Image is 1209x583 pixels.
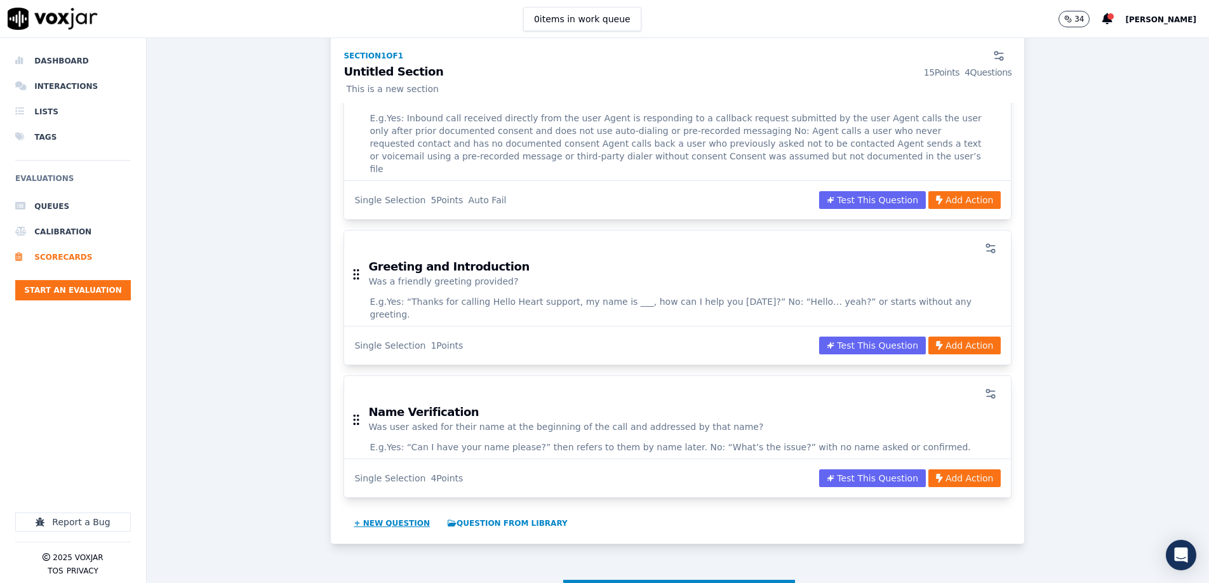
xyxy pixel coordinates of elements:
[928,337,1001,354] button: Add Action
[344,51,403,61] div: Section 1 of 1
[354,339,425,352] div: Single Selection
[431,339,463,352] div: 1 Points
[1059,11,1102,27] button: 34
[370,295,985,321] span: E.g. Yes: “Thanks for calling Hello Heart support, my name is ___, how can I help you [DATE]?” No...
[370,112,985,175] span: E.g. Yes: Inbound call received directly from the user Agent is responding to a callback request ...
[443,513,573,533] button: Question from Library
[523,7,641,31] button: 0items in work queue
[1074,14,1084,24] p: 34
[819,469,926,487] button: Test This Question
[819,191,926,209] button: Test This Question
[354,194,425,206] div: Single Selection
[924,66,959,79] div: 15 Points
[819,337,926,354] button: Test This Question
[1125,11,1209,27] button: [PERSON_NAME]
[368,261,529,272] h3: Greeting and Introduction
[15,48,131,74] a: Dashboard
[15,280,131,300] button: Start an Evaluation
[344,66,1012,79] h3: Untitled Section
[15,513,131,532] button: Report a Bug
[354,472,425,485] div: Single Selection
[15,171,131,194] h6: Evaluations
[8,8,98,30] img: voxjar logo
[53,553,103,563] p: 2025 Voxjar
[431,194,463,206] div: 5 Points
[15,74,131,99] a: Interactions
[1059,11,1090,27] button: 34
[67,566,98,576] button: Privacy
[15,245,131,270] a: Scorecards
[15,99,131,124] a: Lists
[468,194,506,206] div: Auto Fail
[1125,15,1196,24] span: [PERSON_NAME]
[368,275,529,288] p: Was a friendly greeting provided?
[368,420,763,433] p: Was user asked for their name at the beginning of the call and addressed by that name?
[370,441,970,453] span: E.g. Yes: “Can I have your name please?” then refers to them by name later. No: “What’s the issue...
[965,66,1012,79] div: 4 Questions
[431,472,463,485] div: 4 Points
[344,83,1012,95] p: This is a new section
[1166,540,1196,570] div: Open Intercom Messenger
[15,124,131,150] a: Tags
[349,513,435,533] button: + New question
[15,194,131,219] a: Queues
[928,469,1001,487] button: Add Action
[15,219,131,245] a: Calibration
[48,566,63,576] button: TOS
[928,191,1001,209] button: Add Action
[368,406,763,418] h3: Name Verification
